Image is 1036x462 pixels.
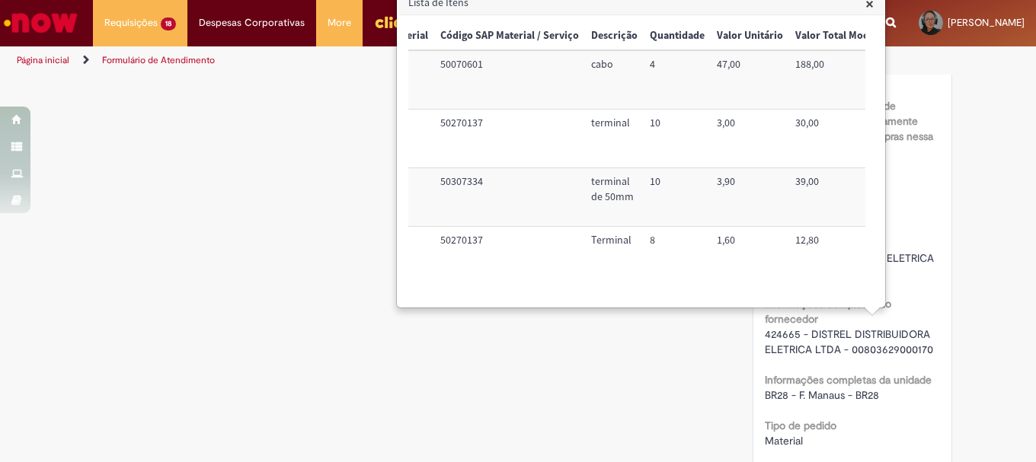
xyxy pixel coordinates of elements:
span: [PERSON_NAME] [948,16,1025,29]
ul: Trilhas de página [11,46,679,75]
b: Informações completas da unidade [765,373,932,387]
th: Descrição [585,22,644,50]
td: Quantidade: 10 [644,110,711,168]
span: More [328,15,351,30]
th: Quantidade [644,22,711,50]
a: Formulário de Atendimento [102,54,215,66]
span: Despesas Corporativas [199,15,305,30]
td: Quantidade: 4 [644,50,711,109]
td: Código SAP Material / Serviço: 50307334 [434,168,585,227]
span: BR28 - F. Manaus - BR28 [765,388,879,402]
td: Quantidade: 8 [644,227,711,285]
td: Descrição: cabo [585,50,644,109]
b: Tipo de pedido [765,419,836,432]
td: Valor Total Moeda: 30,00 [789,110,886,168]
span: Requisições [104,15,158,30]
span: 424665 - DISTREL DISTRIBUIDORA ELETRICA LTDA - 00803629000170 [765,327,933,356]
td: Descrição: Terminal [585,227,644,285]
td: Valor Unitário: 47,00 [711,50,789,109]
td: Código SAP Material / Serviço: 50270137 [434,110,585,168]
td: Valor Total Moeda: 12,80 [789,227,886,285]
b: Informações completas do fornecedor [765,297,891,326]
a: Página inicial [17,54,69,66]
td: Valor Unitário: 3,90 [711,168,789,227]
th: Código SAP Material / Serviço [434,22,585,50]
td: Valor Total Moeda: 39,00 [789,168,886,227]
td: Valor Unitário: 1,60 [711,227,789,285]
th: Valor Total Moeda [789,22,886,50]
td: Quantidade: 10 [644,168,711,227]
th: Valor Unitário [711,22,789,50]
td: Valor Total Moeda: 188,00 [789,50,886,109]
td: Descrição: terminal [585,110,644,168]
td: Valor Unitário: 3,00 [711,110,789,168]
img: ServiceNow [2,8,80,38]
td: Código SAP Material / Serviço: 50070601 [434,50,585,109]
td: Descrição: terminal de 50mm [585,168,644,227]
td: Código SAP Material / Serviço: 50270137 [434,227,585,285]
span: Material [765,434,803,448]
span: 18 [161,18,176,30]
img: click_logo_yellow_360x200.png [374,11,415,33]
